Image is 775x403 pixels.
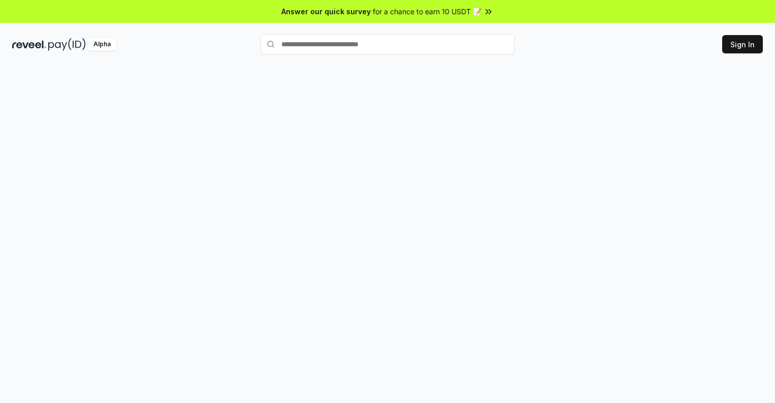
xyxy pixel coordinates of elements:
[281,6,371,17] span: Answer our quick survey
[88,38,116,51] div: Alpha
[722,35,763,53] button: Sign In
[12,38,46,51] img: reveel_dark
[48,38,86,51] img: pay_id
[373,6,481,17] span: for a chance to earn 10 USDT 📝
